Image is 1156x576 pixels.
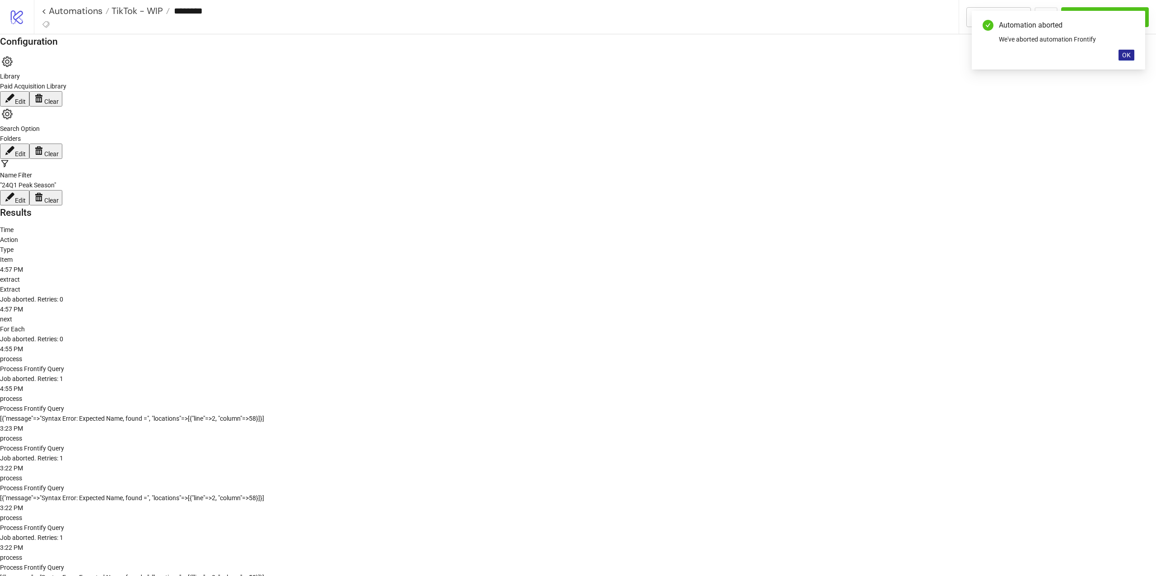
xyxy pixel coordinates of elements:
[1122,51,1131,59] span: OK
[109,5,163,17] span: TikTok - WIP
[1119,50,1134,60] button: OK
[42,6,109,15] a: < Automations
[15,150,26,158] span: Edit
[1061,7,1149,27] button: Run Automation
[983,20,993,31] span: check-circle
[109,6,170,15] a: TikTok - WIP
[15,98,26,105] span: Edit
[44,197,59,204] span: Clear
[999,34,1134,44] div: We've aborted automation Frontify
[44,98,59,105] span: Clear
[29,190,62,205] button: Clear
[44,150,59,158] span: Clear
[966,7,1031,27] button: To Builder
[29,144,62,159] button: Clear
[15,197,26,204] span: Edit
[1035,7,1058,27] button: ...
[29,91,62,107] button: Clear
[999,20,1134,31] div: Automation aborted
